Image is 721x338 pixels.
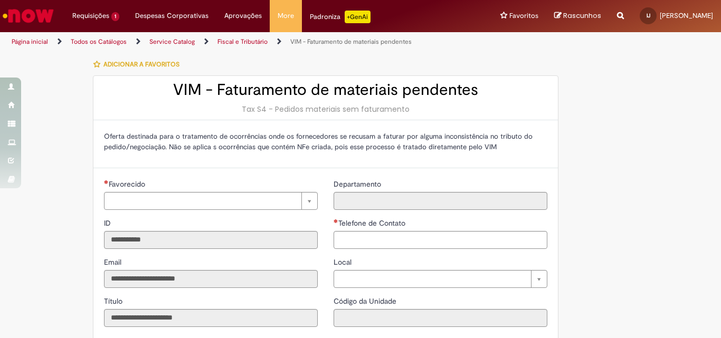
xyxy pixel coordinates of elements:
span: Telefone de Contato [338,218,407,228]
label: Somente leitura - Código da Unidade [334,296,399,306]
label: Somente leitura - Título [104,296,125,306]
p: +GenAi [345,11,371,23]
a: Service Catalog [149,37,195,46]
span: Favoritos [509,11,538,21]
div: Padroniza [310,11,371,23]
span: Requisições [72,11,109,21]
input: Código da Unidade [334,309,547,327]
span: Despesas Corporativas [135,11,208,21]
span: Somente leitura - Título [104,296,125,306]
span: Rascunhos [563,11,601,21]
span: Adicionar a Favoritos [103,60,179,69]
a: Todos os Catálogos [71,37,127,46]
span: Somente leitura - Departamento [334,179,383,189]
input: Telefone de Contato [334,231,547,249]
a: VIM - Faturamento de materiais pendentes [290,37,412,46]
span: Necessários [104,180,109,184]
label: Somente leitura - ID [104,218,113,228]
span: Somente leitura - Email [104,257,124,267]
span: Oferta destinada para o tratamento de ocorrências onde os fornecedores se recusam a faturar por a... [104,132,533,151]
span: Somente leitura - ID [104,218,113,228]
span: Necessários [334,219,338,223]
span: Necessários - Favorecido [109,179,147,189]
a: Limpar campo Favorecido [104,192,318,210]
a: Rascunhos [554,11,601,21]
span: Somente leitura - Código da Unidade [334,296,399,306]
input: Departamento [334,192,547,210]
input: ID [104,231,318,249]
span: [PERSON_NAME] [660,11,713,20]
input: Título [104,309,318,327]
a: Fiscal e Tributário [217,37,268,46]
input: Email [104,270,318,288]
div: Tax S4 - Pedidos materiais sem faturamento [104,104,547,114]
a: Página inicial [12,37,48,46]
span: More [278,11,294,21]
img: ServiceNow [1,5,55,26]
ul: Trilhas de página [8,32,473,52]
span: IJ [647,12,650,19]
span: 1 [111,12,119,21]
span: Local [334,257,354,267]
label: Somente leitura - Departamento [334,179,383,189]
label: Somente leitura - Email [104,257,124,267]
h2: VIM - Faturamento de materiais pendentes [104,81,547,99]
button: Adicionar a Favoritos [93,53,185,75]
a: Limpar campo Local [334,270,547,288]
span: Aprovações [224,11,262,21]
